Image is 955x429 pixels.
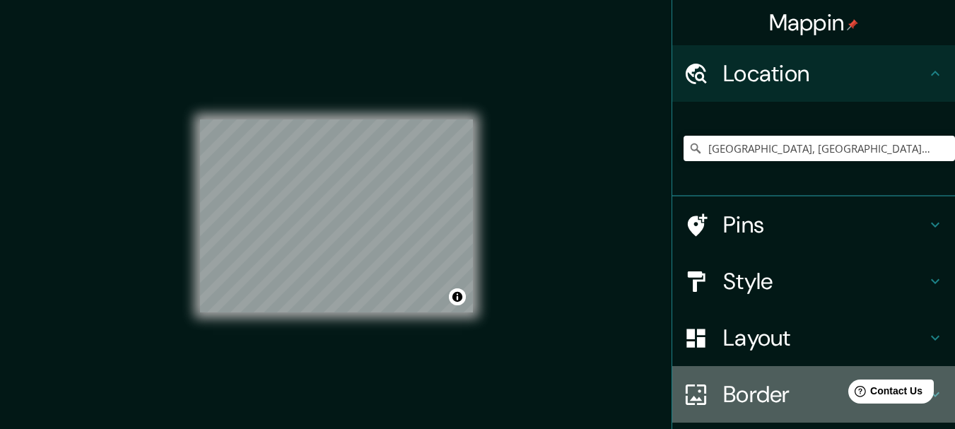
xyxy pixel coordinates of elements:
h4: Border [723,380,927,409]
div: Style [672,253,955,310]
canvas: Map [200,119,473,312]
h4: Layout [723,324,927,352]
h4: Mappin [769,8,859,37]
input: Pick your city or area [684,136,955,161]
div: Pins [672,196,955,253]
button: Toggle attribution [449,288,466,305]
div: Location [672,45,955,102]
div: Border [672,366,955,423]
div: Layout [672,310,955,366]
h4: Location [723,59,927,88]
h4: Pins [723,211,927,239]
iframe: Help widget launcher [829,374,939,413]
h4: Style [723,267,927,295]
img: pin-icon.png [847,19,858,30]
